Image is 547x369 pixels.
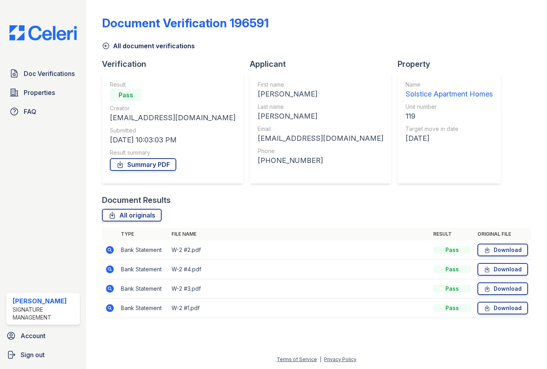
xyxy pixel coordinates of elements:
a: Privacy Policy [324,356,356,362]
div: Property [398,59,507,70]
a: All document verifications [102,41,195,51]
a: Download [477,263,528,276]
span: Doc Verifications [24,69,75,78]
div: [PERSON_NAME] [13,296,77,306]
div: Result [110,81,236,89]
div: [PERSON_NAME] [258,89,383,100]
td: Bank Statement [118,299,168,318]
div: Creator [110,104,236,112]
td: Bank Statement [118,260,168,279]
a: Summary PDF [110,158,176,171]
a: Sign out [3,347,83,363]
div: Phone [258,147,383,155]
th: Type [118,228,168,240]
div: Target move in date [406,125,493,133]
a: Account [3,328,83,344]
div: [EMAIL_ADDRESS][DOMAIN_NAME] [258,133,383,144]
span: Account [21,331,45,341]
td: W-2 #3.pdf [168,279,430,299]
td: W-2 #1.pdf [168,299,430,318]
a: Download [477,244,528,256]
div: Signature Management [13,306,77,322]
a: Download [477,302,528,314]
a: Download [477,282,528,295]
div: Result summary [110,149,236,157]
div: First name [258,81,383,89]
div: [DATE] [406,133,493,144]
span: Properties [24,88,55,97]
a: FAQ [6,104,80,119]
div: Pass [433,304,471,312]
img: CE_Logo_Blue-a8612792a0a2168367f1c8372b55b34899dd931a85d93a1a3d3e32e68fde9ad4.png [3,25,83,40]
div: Pass [433,285,471,293]
a: Doc Verifications [6,66,80,81]
a: Name Solstice Apartment Homes [406,81,493,100]
div: Last name [258,103,383,111]
div: Pass [110,89,141,101]
div: Document Verification 196591 [102,16,269,30]
th: File name [168,228,430,240]
th: Original file [474,228,531,240]
div: Applicant [250,59,398,70]
span: Sign out [21,350,45,360]
a: All originals [102,209,162,221]
span: FAQ [24,107,36,116]
div: Document Results [102,195,171,206]
div: 119 [406,111,493,122]
div: Email [258,125,383,133]
div: Name [406,81,493,89]
div: | [320,356,321,362]
th: Result [430,228,474,240]
div: Pass [433,246,471,254]
div: Unit number [406,103,493,111]
a: Terms of Service [277,356,317,362]
div: Pass [433,265,471,273]
div: Submitted [110,127,236,134]
div: Solstice Apartment Homes [406,89,493,100]
div: [EMAIL_ADDRESS][DOMAIN_NAME] [110,112,236,123]
td: Bank Statement [118,240,168,260]
div: [PERSON_NAME] [258,111,383,122]
div: Verification [102,59,250,70]
td: W-2 #4.pdf [168,260,430,279]
div: [PHONE_NUMBER] [258,155,383,166]
div: [DATE] 10:03:03 PM [110,134,236,146]
a: Properties [6,85,80,100]
td: W-2 #2.pdf [168,240,430,260]
td: Bank Statement [118,279,168,299]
